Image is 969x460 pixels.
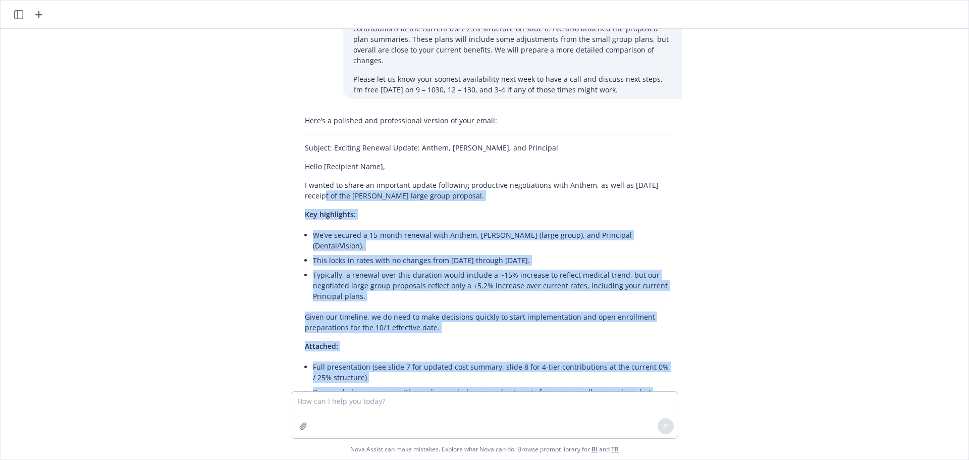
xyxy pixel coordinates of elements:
[305,115,672,126] p: Here’s a polished and professional version of your email:
[305,142,672,153] p: Subject: Exciting Renewal Update: Anthem, [PERSON_NAME], and Principal
[611,445,619,453] a: TR
[350,439,619,459] span: Nova Assist can make mistakes. Explore what Nova can do: Browse prompt library for and
[591,445,598,453] a: BI
[305,312,672,333] p: Given our timeline, we do need to make decisions quickly to start implementation and open enrollm...
[313,253,672,268] li: This locks in rates with no changes from [DATE] through [DATE].
[305,161,672,172] p: Hello [Recipient Name],
[313,228,672,253] li: We’ve secured a 15-month renewal with Anthem, [PERSON_NAME] (large group), and Principal (Dental/...
[305,180,672,201] p: I wanted to share an important update following productive negotiations with Anthem, as well as [...
[305,341,338,351] span: Attached:
[353,74,672,95] p: Please let us know your soonest availability next week to have a call and discuss next steps. I’m...
[313,360,672,385] li: Full presentation (see slide 7 for updated cost summary, slide 8 for 4-tier contributions at the ...
[313,268,672,303] li: Typically, a renewal over this duration would include a ~15% increase to reflect medical trend, b...
[313,385,672,410] li: Proposed plan summaries (these plans include some adjustments from your small group plans, but ov...
[305,210,356,219] span: Key highlights:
